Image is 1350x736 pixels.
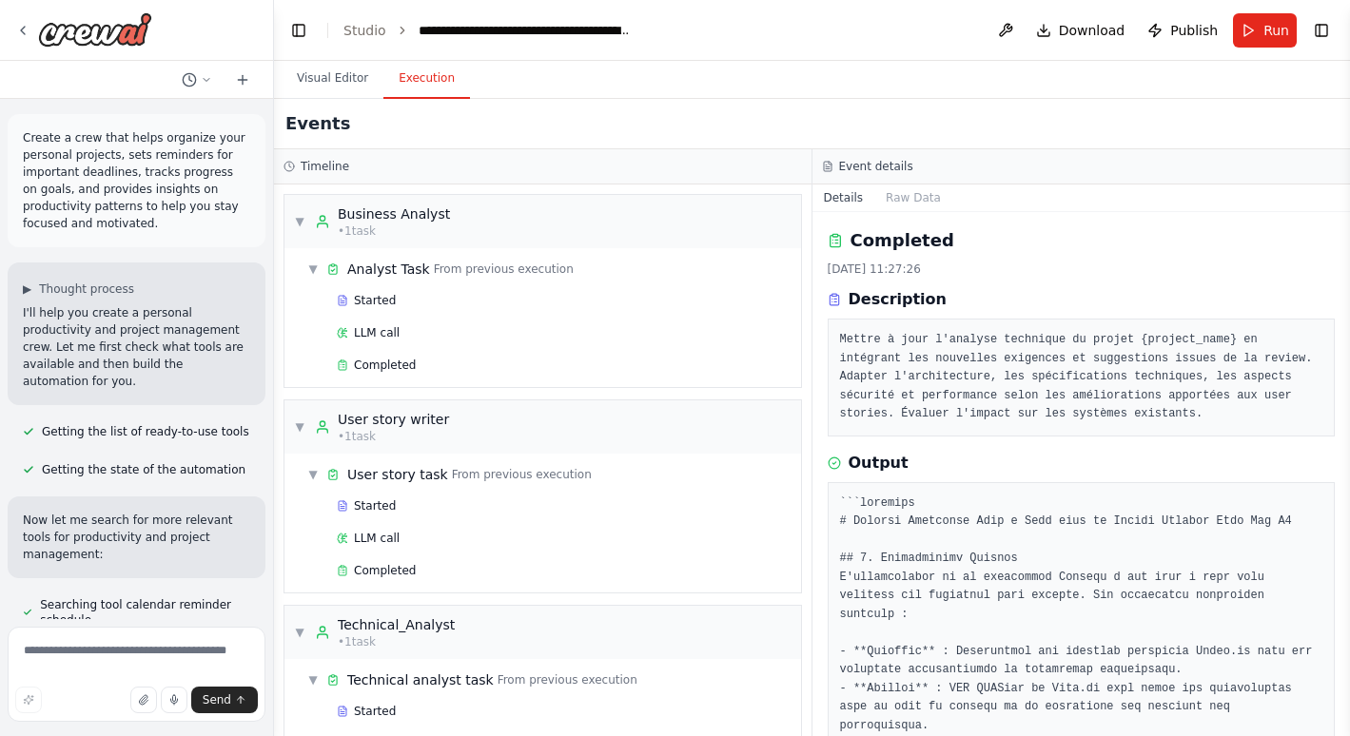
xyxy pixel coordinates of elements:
[338,615,455,634] div: Technical_Analyst
[338,204,450,223] div: Business Analyst
[1059,21,1125,40] span: Download
[828,261,1336,277] div: [DATE] 11:27:26
[354,358,416,373] span: Completed
[203,692,231,707] span: Send
[343,23,386,38] a: Studio
[130,687,157,713] button: Upload files
[354,531,400,546] span: LLM call
[1308,17,1335,44] button: Show right sidebar
[285,110,350,137] h2: Events
[354,325,400,340] span: LLM call
[23,281,134,297] button: ▶Thought process
[227,68,258,91] button: Start a new chat
[383,59,470,99] button: Execution
[307,672,319,688] span: ▼
[452,467,592,482] span: From previous execution
[1170,21,1218,40] span: Publish
[40,597,250,628] span: Searching tool calendar reminder schedule
[338,223,376,239] span: • 1 task
[347,465,448,484] span: User story task
[434,261,574,277] span: From previous execution
[23,512,250,563] p: Now let me search for more relevant tools for productivity and project management:
[1140,13,1225,48] button: Publish
[23,129,250,232] p: Create a crew that helps organize your personal projects, sets reminders for important deadlines,...
[39,281,134,297] span: Thought process
[849,288,947,311] h3: Description
[307,467,319,482] span: ▼
[42,424,249,439] span: Getting the list of ready-to-use tools
[307,261,319,277] span: ▼
[354,498,396,513] span: Started
[294,625,305,640] span: ▼
[1233,13,1297,48] button: Run
[347,260,430,279] span: Analyst Task
[191,687,258,713] button: Send
[301,159,349,174] h3: Timeline
[23,281,31,297] span: ▶
[161,687,187,713] button: Click to speak your automation idea
[294,419,305,435] span: ▼
[498,672,637,688] span: From previous execution
[42,462,245,477] span: Getting the state of the automation
[338,429,376,444] span: • 1 task
[338,634,376,649] span: • 1 task
[874,184,952,211] button: Raw Data
[347,670,494,689] span: Technical analyst task
[23,304,250,390] p: I'll help you create a personal productivity and project management crew. Let me first check what...
[354,563,416,578] span: Completed
[294,214,305,229] span: ▼
[338,410,449,429] div: User story writer
[343,21,633,40] nav: breadcrumb
[174,68,220,91] button: Switch to previous chat
[849,452,909,475] h3: Output
[15,687,42,713] button: Improve this prompt
[851,227,954,254] h2: Completed
[840,331,1323,424] pre: Mettre à jour l'analyse technique du projet {project_name} en intégrant les nouvelles exigences e...
[1028,13,1133,48] button: Download
[285,17,312,44] button: Hide left sidebar
[839,159,913,174] h3: Event details
[282,59,383,99] button: Visual Editor
[354,704,396,719] span: Started
[1263,21,1289,40] span: Run
[354,293,396,308] span: Started
[812,184,875,211] button: Details
[38,12,152,47] img: Logo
